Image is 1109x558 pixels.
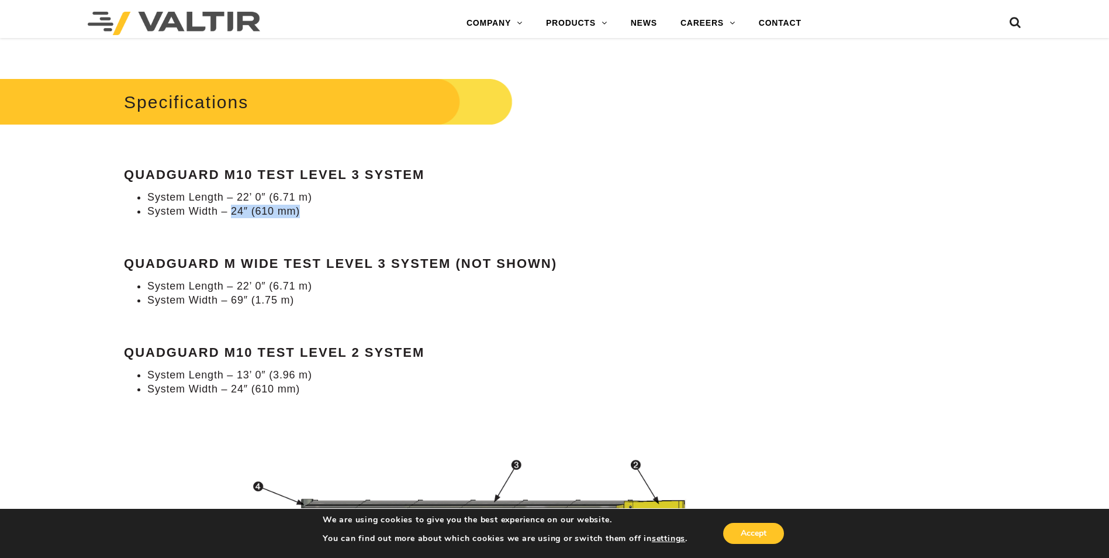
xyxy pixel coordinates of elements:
a: NEWS [619,12,669,35]
li: System Width – 24″ (610 mm) [147,383,708,396]
li: System Length – 22’ 0″ (6.71 m) [147,280,708,293]
img: Valtir [88,12,260,35]
p: You can find out more about which cookies we are using or switch them off in . [323,533,687,544]
li: System Length – 22’ 0″ (6.71 m) [147,191,708,204]
li: System Width – 69″ (1.75 m) [147,294,708,307]
li: System Length – 13’ 0″ (3.96 m) [147,368,708,382]
a: PRODUCTS [534,12,619,35]
li: System Width – 24″ (610 mm) [147,205,708,218]
a: CONTACT [747,12,813,35]
button: Accept [723,523,784,544]
strong: QuadGuard M10 Test Level 2 System [124,345,424,360]
p: We are using cookies to give you the best experience on our website. [323,515,687,525]
strong: QuadGuard M Wide Test Level 3 System (not shown) [124,256,557,271]
a: COMPANY [455,12,534,35]
a: CAREERS [669,12,747,35]
strong: QuadGuard M10 Test Level 3 System [124,167,424,182]
button: settings [652,533,685,544]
